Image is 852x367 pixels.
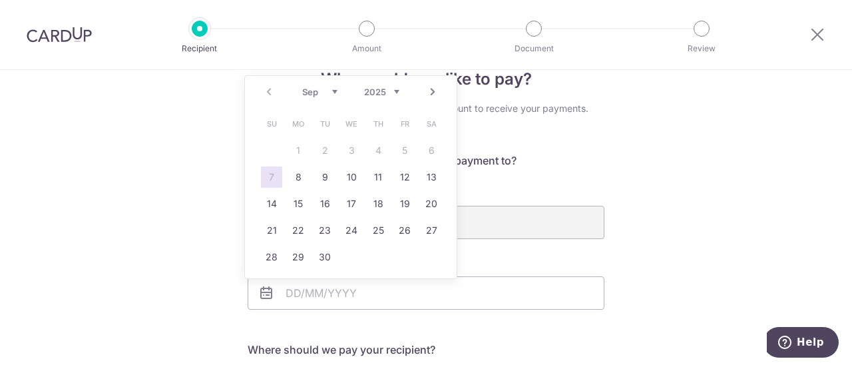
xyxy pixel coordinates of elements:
a: 21 [261,220,282,241]
p: Recipient [150,42,249,55]
a: 7 [261,167,282,188]
a: 18 [367,193,389,214]
a: 11 [367,167,389,188]
a: 30 [314,246,335,268]
a: 25 [367,220,389,241]
a: 8 [288,167,309,188]
h5: Where should we pay your recipient? [248,342,604,358]
span: Friday [394,113,415,135]
a: 15 [288,193,309,214]
p: Review [652,42,751,55]
input: DD/MM/YYYY [248,276,604,310]
a: 20 [421,193,442,214]
a: 26 [394,220,415,241]
span: Saturday [421,113,442,135]
a: 23 [314,220,335,241]
a: 29 [288,246,309,268]
span: Tuesday [314,113,335,135]
p: Document [485,42,583,55]
a: 14 [261,193,282,214]
span: Monday [288,113,309,135]
a: 24 [341,220,362,241]
a: 22 [288,220,309,241]
a: 13 [421,167,442,188]
a: 12 [394,167,415,188]
span: Thursday [367,113,389,135]
a: 16 [314,193,335,214]
a: 19 [394,193,415,214]
a: Next [425,84,441,100]
span: Sunday [261,113,282,135]
img: CardUp [27,27,92,43]
span: Wednesday [341,113,362,135]
a: 28 [261,246,282,268]
a: 9 [314,167,335,188]
a: 17 [341,193,362,214]
iframe: Opens a widget where you can find more information [767,327,839,360]
a: 10 [341,167,362,188]
a: 27 [421,220,442,241]
p: Amount [318,42,416,55]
